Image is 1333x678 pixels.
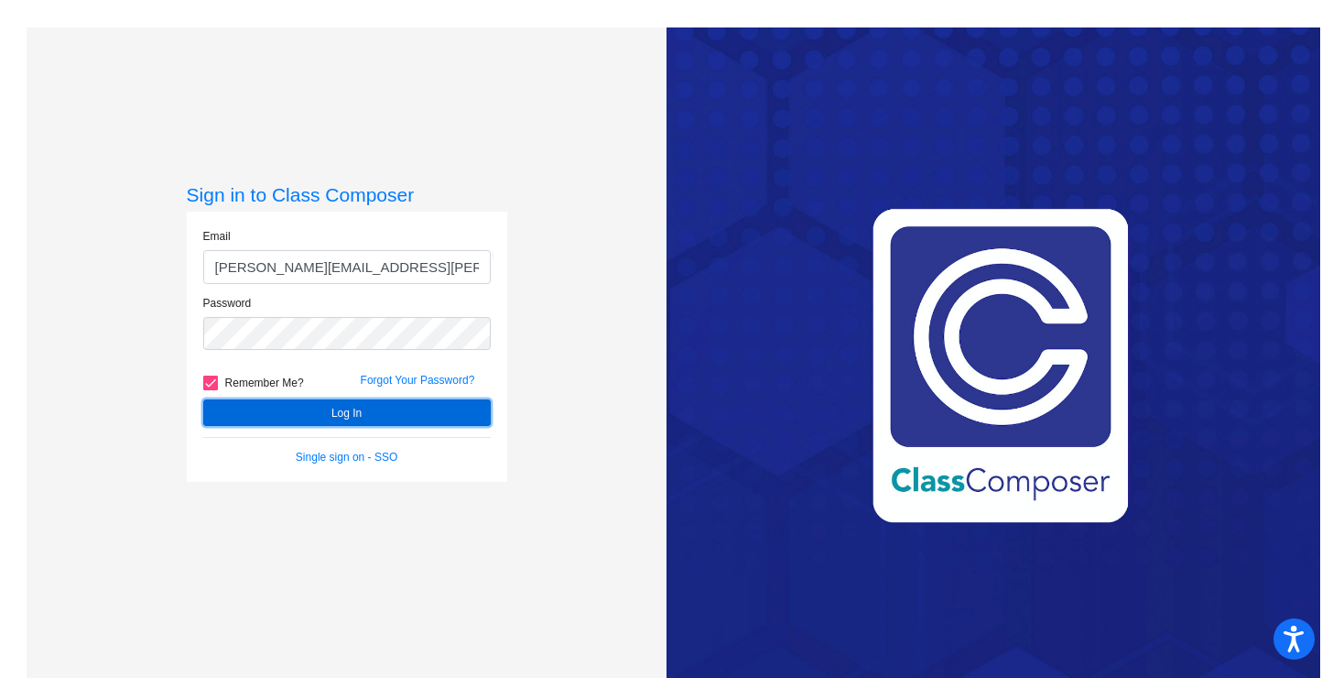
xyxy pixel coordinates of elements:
a: Single sign on - SSO [296,451,397,464]
span: Remember Me? [225,372,304,394]
a: Forgot Your Password? [361,374,475,387]
label: Email [203,228,231,245]
h3: Sign in to Class Composer [187,183,507,206]
label: Password [203,295,252,312]
button: Log In [203,399,491,426]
